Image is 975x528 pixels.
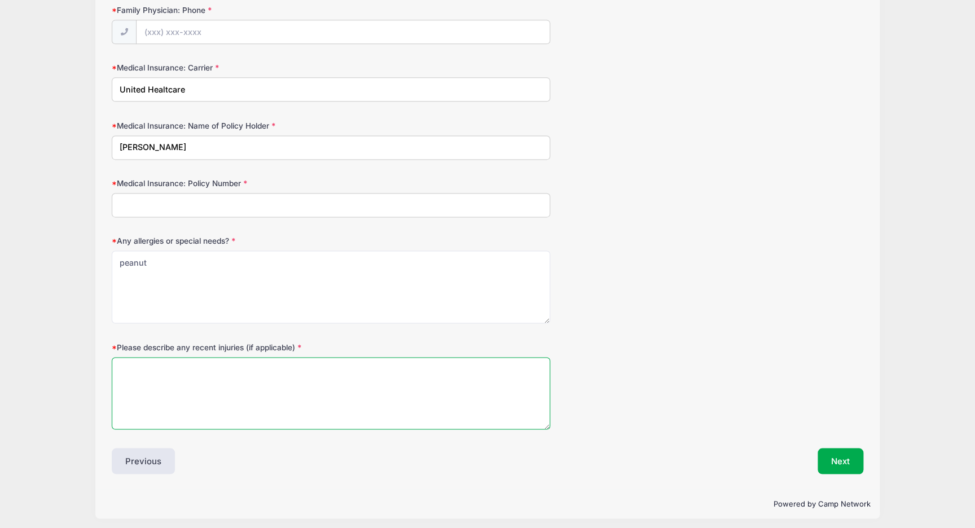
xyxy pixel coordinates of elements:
input: (xxx) xxx-xxxx [136,20,550,44]
label: Any allergies or special needs? [112,235,362,247]
label: Family Physician: Phone [112,5,362,16]
button: Next [818,448,863,474]
label: Please describe any recent injuries (if applicable) [112,342,362,353]
button: Previous [112,448,175,474]
label: Medical Insurance: Name of Policy Holder [112,120,362,131]
label: Medical Insurance: Carrier [112,62,362,73]
label: Medical Insurance: Policy Number [112,178,362,189]
p: Powered by Camp Network [104,498,871,509]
